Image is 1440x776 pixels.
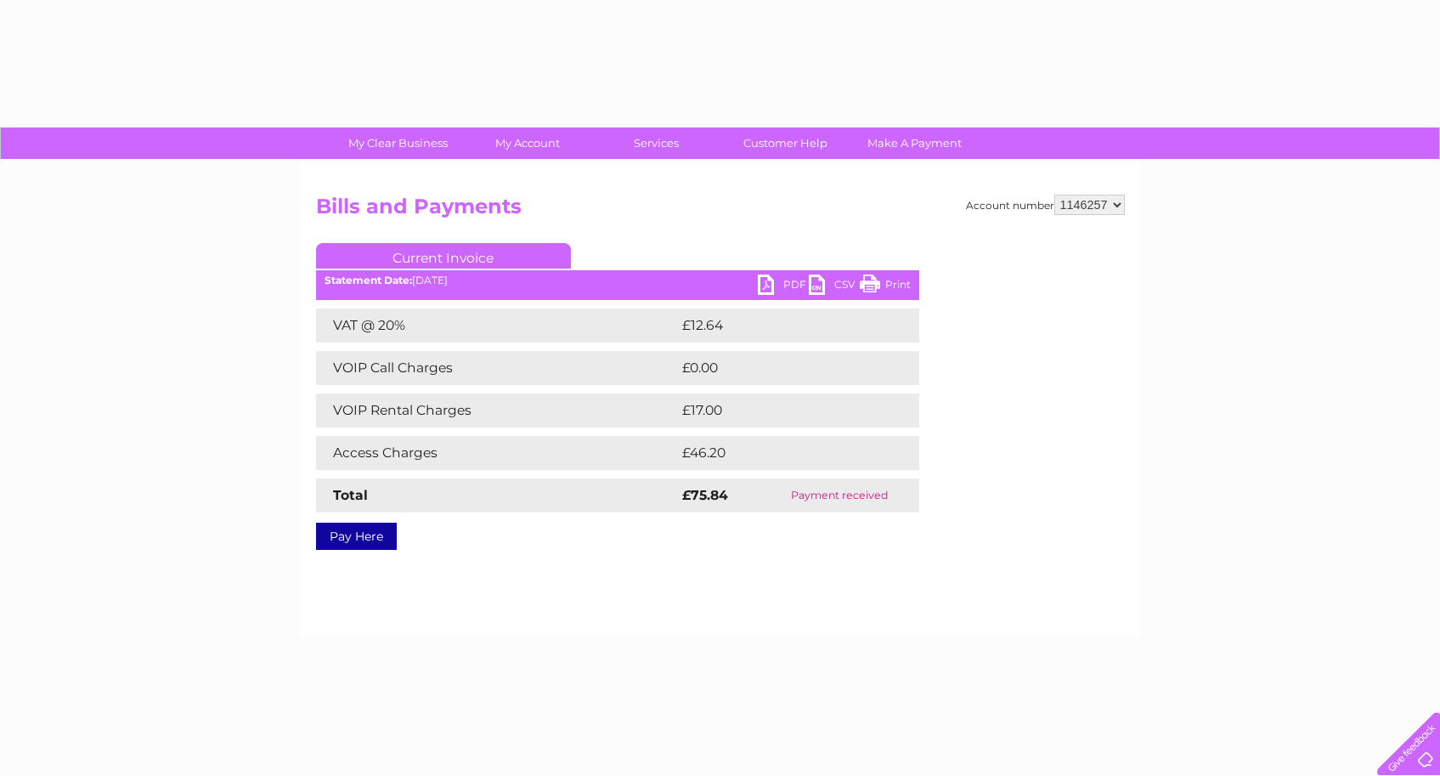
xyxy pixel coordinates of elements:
h2: Bills and Payments [316,195,1125,227]
a: Services [586,127,726,159]
a: My Clear Business [328,127,468,159]
a: CSV [809,275,860,299]
td: £0.00 [678,351,880,385]
b: Statement Date: [325,274,412,286]
td: VOIP Call Charges [316,351,678,385]
td: £12.64 [678,309,884,343]
a: PDF [758,275,809,299]
a: Print [860,275,911,299]
div: Account number [966,195,1125,215]
a: Customer Help [715,127,856,159]
div: [DATE] [316,275,919,286]
a: Current Invoice [316,243,571,269]
a: Make A Payment [844,127,985,159]
strong: Total [333,487,368,503]
td: £17.00 [678,394,884,428]
td: Payment received [760,479,918,513]
strong: £75.84 [682,487,728,503]
a: Pay Here [316,523,397,550]
td: £46.20 [678,436,885,470]
td: VAT @ 20% [316,309,678,343]
a: My Account [457,127,597,159]
td: VOIP Rental Charges [316,394,678,428]
td: Access Charges [316,436,678,470]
